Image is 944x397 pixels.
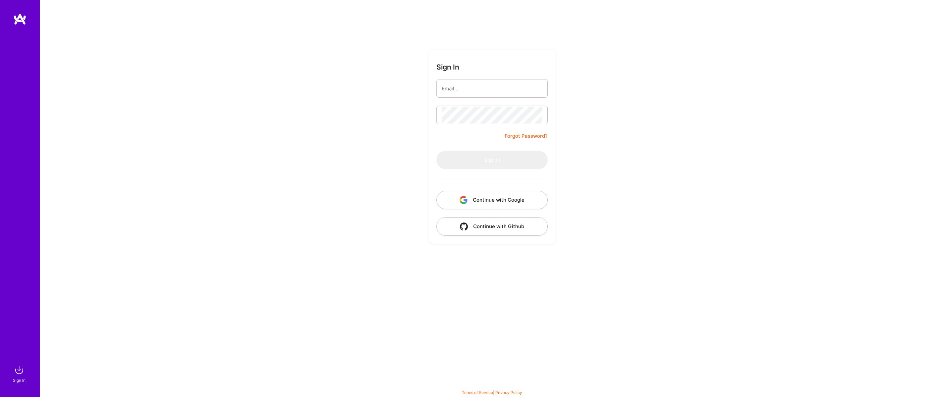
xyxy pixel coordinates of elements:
[460,196,468,204] img: icon
[460,223,468,230] img: icon
[436,191,548,209] button: Continue with Google
[14,364,26,384] a: sign inSign In
[436,151,548,169] button: Sign In
[40,377,944,394] div: © 2025 ATeams Inc., All rights reserved.
[13,364,26,377] img: sign in
[436,217,548,236] button: Continue with Github
[462,390,522,395] span: |
[436,63,459,71] h3: Sign In
[13,377,25,384] div: Sign In
[13,13,26,25] img: logo
[505,132,548,140] a: Forgot Password?
[442,80,542,97] input: Email...
[495,390,522,395] a: Privacy Policy
[462,390,493,395] a: Terms of Service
